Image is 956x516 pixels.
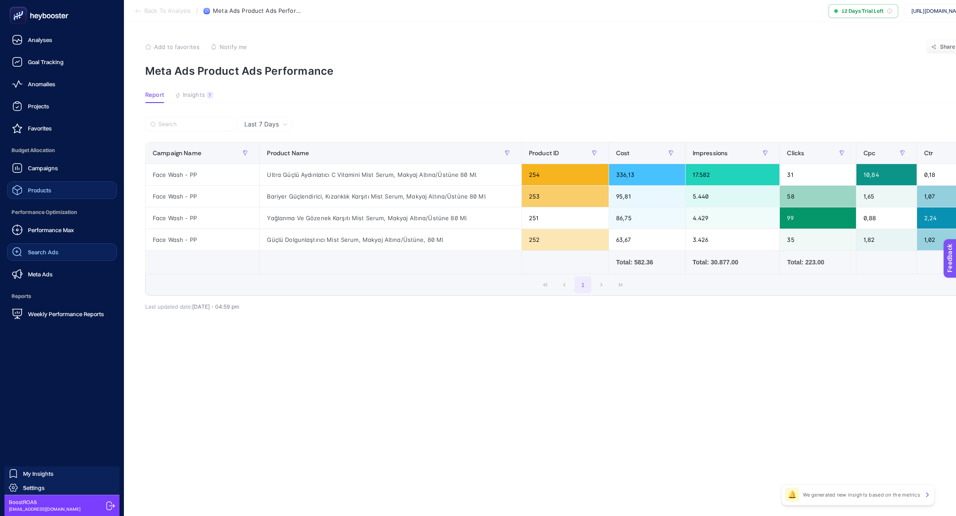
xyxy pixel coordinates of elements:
button: Notify me [211,43,247,50]
div: 1,65 [856,186,917,207]
div: 252 [522,229,609,250]
span: [DATE]・04:59 pm [192,303,239,310]
span: Product ID [529,149,559,157]
div: Face Wash - PP [146,186,259,207]
div: Bariyer Güçlendirici, Kızarıklık Karşıtı Mist Serum, Makyaj Altına/Üstüne 80 Ml [260,186,521,207]
span: Performance Optimization [7,203,117,221]
span: Performance Max [28,226,74,233]
span: My Insights [23,470,54,477]
div: Face Wash - PP [146,207,259,229]
span: Settings [23,484,45,491]
input: Search [158,121,228,128]
div: 58 [780,186,856,207]
div: 17.582 [686,164,780,185]
span: BoostROAS [9,499,81,506]
span: Impressions [693,149,728,157]
div: 251 [522,207,609,229]
div: 86,75 [609,207,685,229]
a: Goal Tracking [7,53,117,71]
div: 35 [780,229,856,250]
button: Add to favorites [145,43,200,50]
div: 5.440 [686,186,780,207]
span: Products [28,187,51,194]
div: 4.429 [686,207,780,229]
span: Notify me [220,43,247,50]
div: Total: 582.36 [616,258,678,267]
a: Favorites [7,119,117,137]
span: Favorites [28,125,52,132]
span: Budget Allocation [7,141,117,159]
a: Search Ads [7,243,117,261]
span: Clicks [787,149,804,157]
span: Reports [7,287,117,305]
a: Products [7,181,117,199]
a: Campaigns [7,159,117,177]
div: 99 [780,207,856,229]
a: Anomalies [7,75,117,93]
div: Total: 223.00 [787,258,849,267]
div: 7 [207,92,213,99]
div: 1,82 [856,229,917,250]
span: Ctr [924,149,933,157]
div: Ultra Güçlü Aydınlatıcı C Vitamini Mist Serum, Makyaj Altına/Üstüne 80 Ml [260,164,521,185]
span: Anomalies [28,80,55,88]
a: Weekly Performance Reports [7,305,117,323]
span: [EMAIL_ADDRESS][DOMAIN_NAME] [9,506,81,512]
span: Add to favorites [154,43,200,50]
div: Face Wash - PP [146,229,259,250]
a: Projects [7,97,117,115]
span: / [196,7,198,14]
span: Campaigns [28,164,58,172]
div: 253 [522,186,609,207]
div: 10,84 [856,164,917,185]
span: Last 7 Days [244,120,279,129]
span: Campaign Name [153,149,201,157]
span: Last updated date: [145,303,192,310]
a: My Insights [4,466,119,481]
span: 12 Days Trial Left [841,8,883,15]
a: Settings [4,481,119,495]
div: Face Wash - PP [146,164,259,185]
a: Analyses [7,31,117,49]
span: Meta Ads [28,271,53,278]
span: Product Name [267,149,309,157]
span: Report [145,92,164,99]
span: Cpc [863,149,875,157]
span: Insights [183,92,205,99]
div: Yağlanma Ve Gözenek Karşıtı Mist Serum, Makyaj Altına/Üstüne 80 Ml [260,207,521,229]
div: 336,13 [609,164,685,185]
span: Projects [28,103,49,110]
div: 95,81 [609,186,685,207]
span: Search Ads [28,248,58,256]
div: Total: 30.877.00 [693,258,773,267]
span: Meta Ads Product Ads Performance [213,8,301,15]
span: Cost [616,149,630,157]
div: 63,67 [609,229,685,250]
span: Goal Tracking [28,58,64,65]
span: Analyses [28,36,52,43]
div: 254 [522,164,609,185]
div: 0,88 [856,207,917,229]
a: Meta Ads [7,265,117,283]
div: 3.426 [686,229,780,250]
span: Feedback [5,3,34,10]
span: Back To Analysis [144,8,191,15]
button: 1 [574,276,591,293]
div: 31 [780,164,856,185]
span: Share [940,43,956,50]
a: Performance Max [7,221,117,239]
div: Güçlü Dolgunlaştırıcı Mist Serum, Makyaj Altına/Üstüne, 80 Ml [260,229,521,250]
span: Weekly Performance Reports [28,310,104,317]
